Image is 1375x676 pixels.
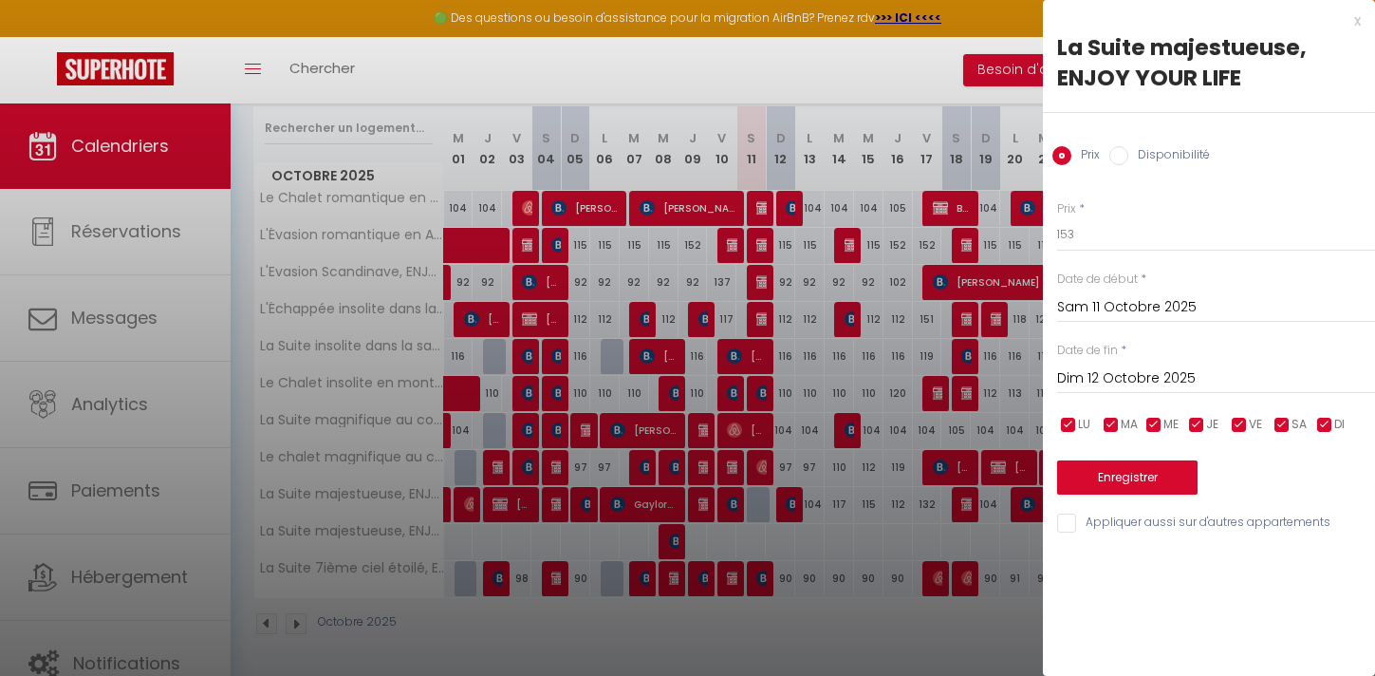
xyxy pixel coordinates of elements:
span: MA [1121,416,1138,434]
span: DI [1334,416,1345,434]
span: ME [1163,416,1179,434]
span: LU [1078,416,1090,434]
span: VE [1249,416,1262,434]
div: x [1043,9,1361,32]
label: Disponibilité [1128,146,1210,167]
span: JE [1206,416,1218,434]
label: Prix [1057,200,1076,218]
label: Date de fin [1057,342,1118,360]
span: SA [1291,416,1307,434]
button: Enregistrer [1057,460,1198,495]
label: Date de début [1057,271,1138,289]
label: Prix [1071,146,1100,167]
div: La Suite majestueuse, ENJOY YOUR LIFE [1057,32,1361,93]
